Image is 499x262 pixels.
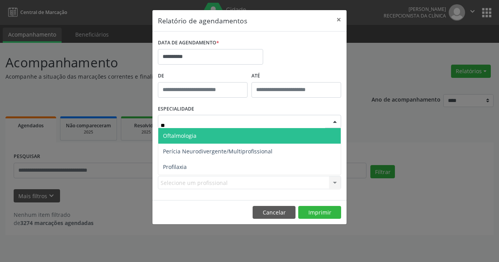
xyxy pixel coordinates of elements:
button: Cancelar [253,206,296,219]
label: DATA DE AGENDAMENTO [158,37,219,49]
h5: Relatório de agendamentos [158,16,247,26]
span: Oftalmologia [163,132,196,139]
span: Perícia Neurodivergente/Multiprofissional [163,148,273,155]
span: Profilaxia [163,163,187,171]
button: Close [331,10,347,29]
button: Imprimir [298,206,341,219]
label: ESPECIALIDADE [158,103,194,115]
label: De [158,70,248,82]
label: ATÉ [251,70,341,82]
